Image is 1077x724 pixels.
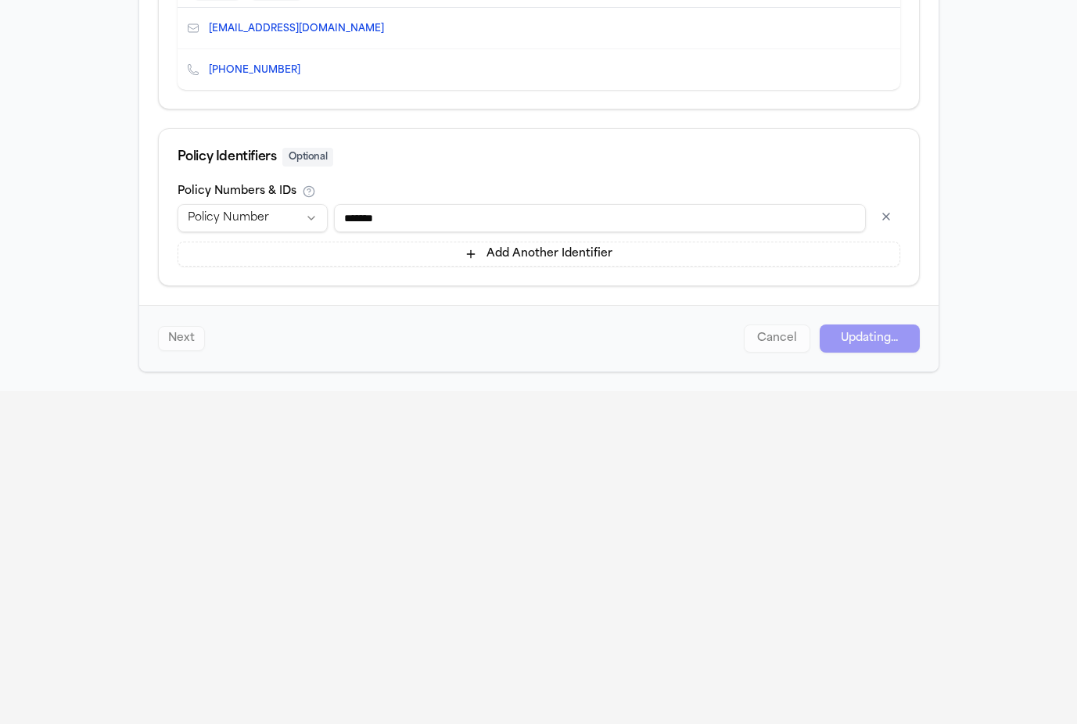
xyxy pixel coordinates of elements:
[178,148,900,167] div: Policy Identifiers
[209,64,300,77] a: [PHONE_NUMBER]
[178,242,900,267] button: Add Another Identifier
[209,23,384,35] a: [EMAIL_ADDRESS][DOMAIN_NAME]
[282,148,333,167] span: Optional
[178,186,296,197] label: Policy Numbers & IDs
